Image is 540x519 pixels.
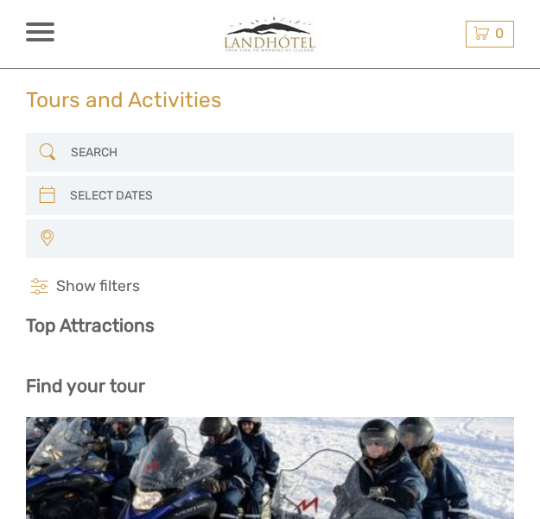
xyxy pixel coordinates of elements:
span: 0 [492,25,506,41]
img: 794-4d1e71b2-5dd0-4a39-8cc1-b0db556bc61e_logo_small.jpg [211,13,330,55]
b: Top Attractions [26,314,155,336]
span: Show filters [56,276,140,297]
input: SEARCH [64,138,488,167]
h4: Show filters [26,276,514,297]
b: Find your tour [26,375,145,396]
input: SELECT DATES [63,181,487,210]
h1: Tours and Activities [26,87,222,112]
